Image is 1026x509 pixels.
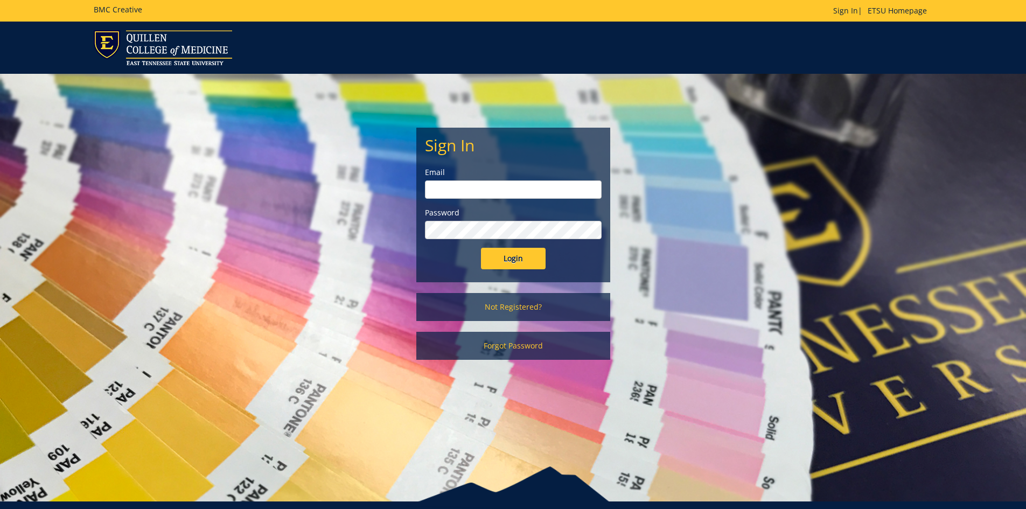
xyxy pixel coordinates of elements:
a: ETSU Homepage [862,5,932,16]
h2: Sign In [425,136,602,154]
a: Not Registered? [416,293,610,321]
label: Email [425,167,602,178]
a: Forgot Password [416,332,610,360]
a: Sign In [833,5,858,16]
label: Password [425,207,602,218]
h5: BMC Creative [94,5,142,13]
img: ETSU logo [94,30,232,65]
input: Login [481,248,546,269]
p: | [833,5,932,16]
